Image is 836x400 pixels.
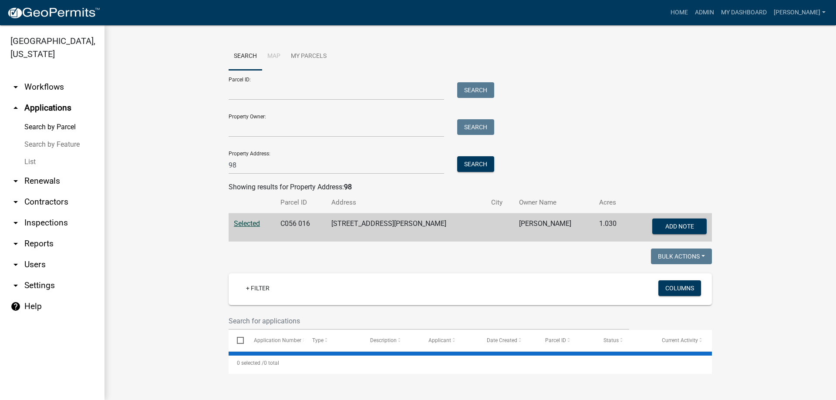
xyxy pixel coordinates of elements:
i: arrow_drop_down [10,197,21,207]
datatable-header-cell: Date Created [479,330,537,351]
button: Columns [658,280,701,296]
i: arrow_drop_down [10,259,21,270]
a: My Parcels [286,43,332,71]
i: arrow_drop_up [10,103,21,113]
span: Description [370,337,397,343]
i: arrow_drop_down [10,176,21,186]
a: Home [667,4,691,21]
a: Admin [691,4,718,21]
td: [STREET_ADDRESS][PERSON_NAME] [326,213,486,242]
button: Search [457,119,494,135]
span: Current Activity [662,337,698,343]
i: arrow_drop_down [10,218,21,228]
th: Parcel ID [275,192,326,213]
button: Bulk Actions [651,249,712,264]
span: Add Note [665,223,694,230]
i: arrow_drop_down [10,82,21,92]
datatable-header-cell: Applicant [420,330,479,351]
a: My Dashboard [718,4,770,21]
th: City [486,192,514,213]
span: Applicant [428,337,451,343]
datatable-header-cell: Select [229,330,245,351]
a: Search [229,43,262,71]
i: arrow_drop_down [10,280,21,291]
td: [PERSON_NAME] [514,213,594,242]
th: Owner Name [514,192,594,213]
a: + Filter [239,280,276,296]
div: Showing results for Property Address: [229,182,712,192]
td: C056 016 [275,213,326,242]
td: 1.030 [594,213,630,242]
datatable-header-cell: Current Activity [654,330,712,351]
datatable-header-cell: Status [595,330,654,351]
span: Parcel ID [545,337,566,343]
span: Type [312,337,324,343]
button: Search [457,82,494,98]
datatable-header-cell: Parcel ID [537,330,595,351]
th: Address [326,192,486,213]
a: [PERSON_NAME] [770,4,829,21]
strong: 98 [344,183,352,191]
datatable-header-cell: Type [303,330,362,351]
i: help [10,301,21,312]
i: arrow_drop_down [10,239,21,249]
div: 0 total [229,352,712,374]
input: Search for applications [229,312,629,330]
th: Acres [594,192,630,213]
span: Date Created [487,337,517,343]
span: 0 selected / [237,360,264,366]
datatable-header-cell: Application Number [245,330,303,351]
button: Add Note [652,218,707,234]
span: Application Number [254,337,301,343]
span: Status [603,337,619,343]
button: Search [457,156,494,172]
datatable-header-cell: Description [362,330,420,351]
a: Selected [234,219,260,228]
